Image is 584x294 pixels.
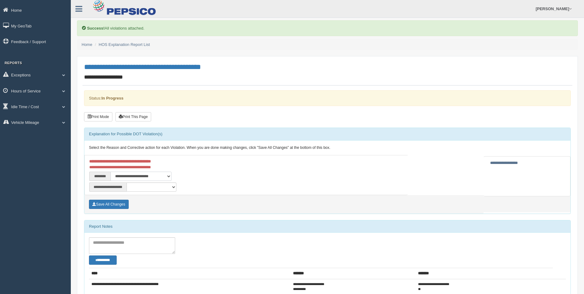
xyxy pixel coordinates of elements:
div: Status: [84,90,571,106]
button: Print This Page [115,112,151,121]
div: Explanation for Possible DOT Violation(s) [84,128,570,140]
button: Print Mode [84,112,112,121]
button: Save [89,200,129,209]
a: HOS Explanation Report List [99,42,150,47]
strong: In Progress [101,96,123,100]
b: Success! [87,26,105,31]
div: Select the Reason and Corrective action for each Violation. When you are done making changes, cli... [84,141,570,155]
a: Home [82,42,92,47]
div: All violations attached. [77,20,578,36]
div: Report Notes [84,220,570,233]
button: Change Filter Options [89,255,117,265]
